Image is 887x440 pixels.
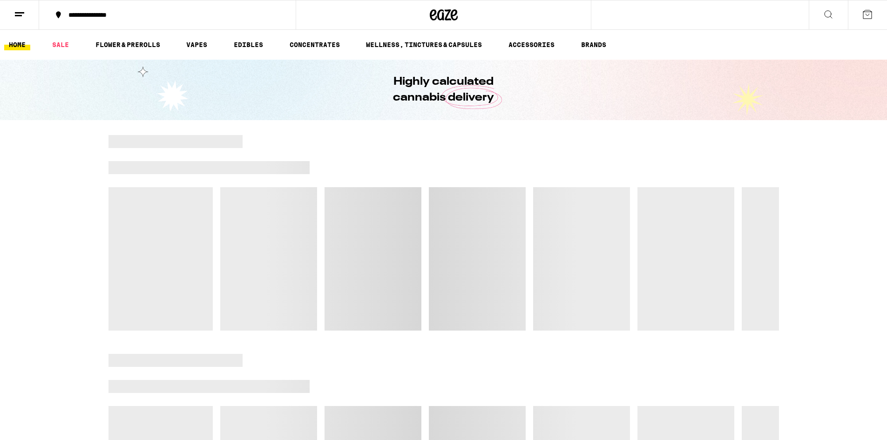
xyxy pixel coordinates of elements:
[4,39,30,50] a: HOME
[504,39,559,50] a: ACCESSORIES
[361,39,487,50] a: WELLNESS, TINCTURES & CAPSULES
[367,74,521,106] h1: Highly calculated cannabis delivery
[91,39,165,50] a: FLOWER & PREROLLS
[229,39,268,50] a: EDIBLES
[47,39,74,50] a: SALE
[182,39,212,50] a: VAPES
[576,39,611,50] button: BRANDS
[285,39,345,50] a: CONCENTRATES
